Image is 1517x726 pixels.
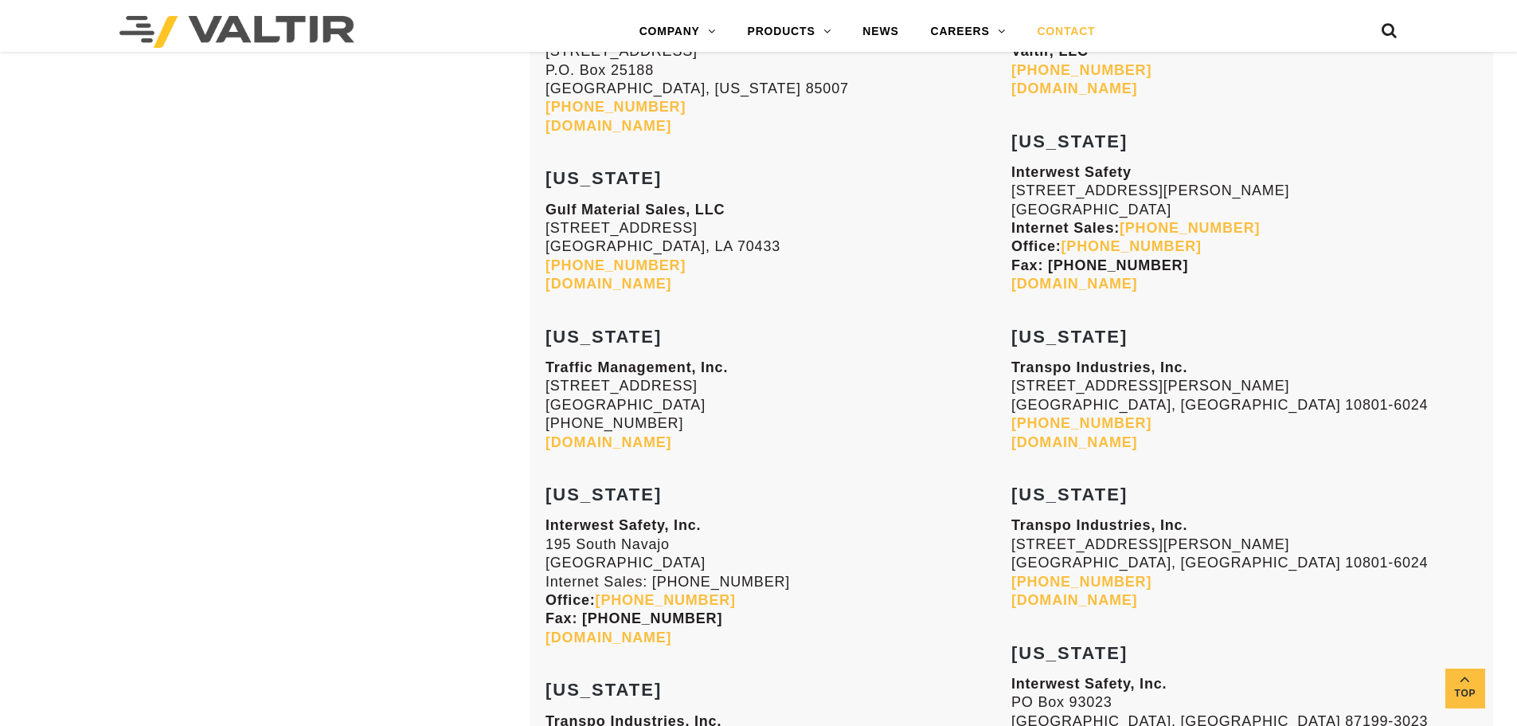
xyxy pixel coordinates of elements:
[545,276,671,292] a: [DOMAIN_NAME]
[1445,669,1485,708] a: Top
[1021,16,1111,48] a: CONTACT
[1011,592,1137,608] a: [DOMAIN_NAME]
[545,257,686,273] a: [PHONE_NUMBER]
[545,680,662,700] strong: [US_STATE]
[545,516,1011,647] p: 195 South Navajo [GEOGRAPHIC_DATA] Internet Sales: [PHONE_NUMBER]
[596,592,736,608] a: [PHONE_NUMBER]
[1011,163,1477,294] p: [STREET_ADDRESS][PERSON_NAME] [GEOGRAPHIC_DATA]
[545,592,736,608] strong: Office:
[1120,220,1260,236] a: [PHONE_NUMBER]
[545,327,662,347] strong: [US_STATE]
[545,359,728,375] strong: Traffic Management, Inc.
[624,16,732,48] a: COMPANY
[545,99,686,115] a: [PHONE_NUMBER]
[1445,685,1485,703] span: Top
[1011,415,1151,431] a: [PHONE_NUMBER]
[1011,359,1187,375] strong: Transpo Industries, Inc.
[545,630,671,646] a: [DOMAIN_NAME]
[545,168,662,188] strong: [US_STATE]
[1011,43,1089,59] strong: Valtir, LLC
[1011,257,1188,273] strong: Fax: [PHONE_NUMBER]
[732,16,847,48] a: PRODUCTS
[846,16,914,48] a: NEWS
[1011,676,1167,692] strong: Interwest Safety, Inc.
[1011,80,1137,96] a: [DOMAIN_NAME]
[545,434,671,450] a: [DOMAIN_NAME]
[119,16,354,48] img: Valtir
[1011,574,1151,590] a: [PHONE_NUMBER]
[545,610,722,626] strong: Fax: [PHONE_NUMBER]
[1011,276,1137,292] a: [DOMAIN_NAME]
[545,202,725,218] strong: Gulf Material Sales, LLC
[1011,643,1128,663] strong: [US_STATE]
[545,485,662,504] strong: [US_STATE]
[1011,62,1151,78] a: [PHONE_NUMBER]
[545,201,1011,294] p: [STREET_ADDRESS] [GEOGRAPHIC_DATA], LA 70433
[1011,516,1477,610] p: [STREET_ADDRESS][PERSON_NAME] [GEOGRAPHIC_DATA], [GEOGRAPHIC_DATA] 10801-6024
[1011,164,1132,180] strong: Interwest Safety
[545,359,1011,452] p: [STREET_ADDRESS] [GEOGRAPHIC_DATA] [PHONE_NUMBER]
[1011,485,1128,504] strong: [US_STATE]
[1011,220,1260,236] strong: Internet Sales:
[1011,517,1187,533] strong: Transpo Industries, Inc.
[1011,359,1477,452] p: [STREET_ADDRESS][PERSON_NAME] [GEOGRAPHIC_DATA], [GEOGRAPHIC_DATA] 10801-6024
[1011,131,1128,151] strong: [US_STATE]
[1011,238,1202,254] strong: Office:
[915,16,1022,48] a: CAREERS
[1011,327,1128,347] strong: [US_STATE]
[545,517,701,533] strong: Interwest Safety, Inc.
[1062,238,1202,254] a: [PHONE_NUMBER]
[545,118,671,134] a: [DOMAIN_NAME]
[545,24,1011,135] p: [STREET_ADDRESS] P.O. Box 25188 [GEOGRAPHIC_DATA], [US_STATE] 85007
[1011,434,1137,450] a: [DOMAIN_NAME]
